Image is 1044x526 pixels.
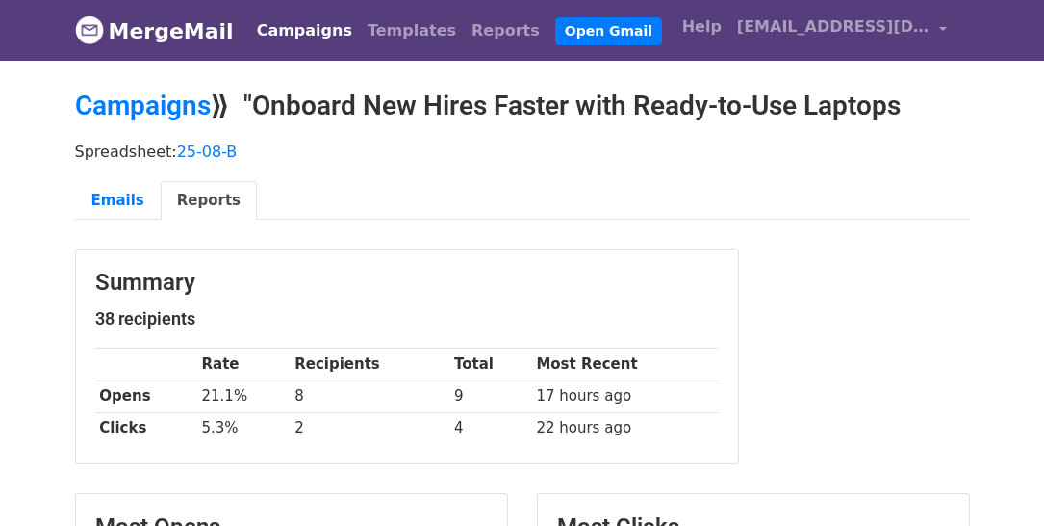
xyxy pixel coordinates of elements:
[197,381,291,412] td: 21.1%
[532,349,719,381] th: Most Recent
[290,349,449,381] th: Recipients
[449,349,531,381] th: Total
[197,349,291,381] th: Rate
[75,11,234,51] a: MergeMail
[95,308,719,329] h5: 38 recipients
[95,381,197,412] th: Opens
[75,15,104,44] img: MergeMail logo
[555,17,662,45] a: Open Gmail
[75,90,211,121] a: Campaigns
[161,181,257,221] a: Reports
[75,90,970,122] h2: ⟫ "Onboard New Hires Faster with Ready-to-Use Laptops
[290,381,449,412] td: 8
[75,142,970,162] p: Spreadsheet:
[177,143,238,161] a: 25-08-B
[449,412,531,444] td: 4
[675,8,729,46] a: Help
[464,12,547,50] a: Reports
[532,412,719,444] td: 22 hours ago
[360,12,464,50] a: Templates
[532,381,719,412] td: 17 hours ago
[737,15,929,39] span: [EMAIL_ADDRESS][DOMAIN_NAME]
[95,269,719,297] h3: Summary
[95,412,197,444] th: Clicks
[249,12,360,50] a: Campaigns
[75,181,161,221] a: Emails
[197,412,291,444] td: 5.3%
[729,8,955,53] a: [EMAIL_ADDRESS][DOMAIN_NAME]
[290,412,449,444] td: 2
[449,381,531,412] td: 9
